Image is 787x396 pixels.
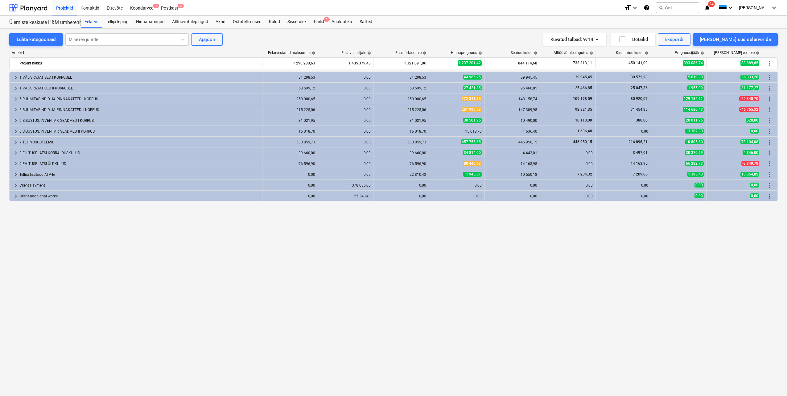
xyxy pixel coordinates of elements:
button: Ekspordi [658,33,690,46]
div: 27 343,43 [320,194,371,198]
div: 0,00 [320,75,371,80]
span: 1 955,00 [687,85,704,90]
span: [PERSON_NAME] [739,5,770,10]
div: 147 309,95 [487,108,537,112]
span: keyboard_arrow_right [12,128,19,135]
div: 15 018,70 [265,129,315,134]
div: 446 950,15 [487,140,537,144]
a: Tellija leping [102,16,132,28]
span: search [659,5,664,10]
span: Rohkem tegevusi [766,171,773,178]
span: Rohkem tegevusi [766,95,773,103]
span: 1 [153,4,159,8]
span: 10 864,82 [740,172,759,177]
span: 7 204,32 [577,172,593,176]
div: 250 000,65 [265,97,315,101]
span: help [477,51,482,55]
div: 15 018,70 [431,129,482,134]
div: 530 859,73 [265,140,315,144]
button: Ajajoon [191,33,223,46]
div: Client additional works [19,191,260,201]
span: keyboard_arrow_right [12,160,19,167]
div: 1 636,40 [487,129,537,134]
a: Sätted [356,16,376,28]
div: 39 660,00 [265,151,315,155]
span: -46 765,32 [739,107,759,112]
span: 10 805,50 [685,139,704,144]
div: 0,00 [265,194,315,198]
div: Detailid [619,35,648,43]
span: 446 950,15 [572,140,593,144]
span: 733 313,11 [572,60,593,66]
div: 0,00 [265,183,315,188]
div: Kinnitatud kulud [616,51,649,55]
a: Alltöövõtulepingud [168,16,212,28]
span: Rohkem tegevusi [766,182,773,189]
i: keyboard_arrow_down [727,4,734,11]
span: 13 382,30 [685,129,704,134]
div: 9 EHITUSPLATSI ÜLDKULUD [19,159,260,169]
span: help [366,51,371,55]
div: 31 021,95 [376,118,426,123]
span: 261 990,38 [461,107,482,112]
div: 81 298,53 [265,75,315,80]
span: help [644,51,649,55]
div: 250 000,65 [376,97,426,101]
span: 393 086,74 [683,60,704,66]
span: 39 945,45 [575,75,593,79]
div: 0,00 [431,194,482,198]
div: 76 596,90 [376,162,426,166]
span: 216 896,21 [628,140,648,144]
button: [PERSON_NAME] uus eelarverida [693,33,778,46]
span: 129 182,61 [683,96,704,101]
span: Rohkem tegevusi [766,85,773,92]
span: Rohkem tegevusi [766,60,773,67]
div: 0,00 [376,183,426,188]
span: 1 636,40 [577,129,593,133]
div: [PERSON_NAME]-eelarve [714,51,760,55]
div: 31 021,95 [265,118,315,123]
span: -3 849,78 [741,161,759,166]
div: 25 466,85 [487,86,537,90]
div: 5 RUUMITARINDID JA PINNAKATTED II KORRUS [19,105,260,115]
span: Rohkem tegevusi [766,160,773,167]
span: 0,00 [694,183,704,188]
span: keyboard_arrow_right [12,149,19,157]
span: 4 846,00 [743,150,759,155]
span: Rohkem tegevusi [766,74,773,81]
div: 58 599,12 [376,86,426,90]
span: keyboard_arrow_right [12,106,19,113]
span: -22 340,70 [739,96,759,101]
div: 0,00 [320,162,371,166]
div: 76 596,90 [265,162,315,166]
div: Kuvatud tulbad : 9/14 [550,35,599,43]
span: keyboard_arrow_right [12,85,19,92]
span: 30 572,28 [630,75,648,79]
span: 36 333,28 [740,75,759,80]
span: 380,00 [635,118,648,122]
div: Projekt kokku [19,58,260,68]
div: 1 321 091,06 [376,58,426,68]
span: 0,00 [750,183,759,188]
div: Ülemiste keskuse H&M ümberehitustööd [HMÜLEMISTE] [9,19,73,26]
span: 1 395,43 [687,172,704,177]
span: 11 945,61 [463,172,482,177]
div: 0,00 [320,151,371,155]
i: format_size [624,4,631,11]
div: 0,00 [320,129,371,134]
span: 457 755,65 [461,139,482,144]
div: 0,00 [376,194,426,198]
div: 0,00 [265,172,315,177]
span: keyboard_arrow_right [12,182,19,189]
span: 66 282,73 [685,161,704,166]
span: Rohkem tegevusi [766,106,773,113]
span: 92 821,35 [575,107,593,112]
i: keyboard_arrow_down [770,4,778,11]
span: 114 680,43 [683,107,704,112]
a: Hinnapäringud [132,16,168,28]
div: 81 298,53 [376,75,426,80]
span: keyboard_arrow_right [12,138,19,146]
div: 0,00 [542,162,593,166]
